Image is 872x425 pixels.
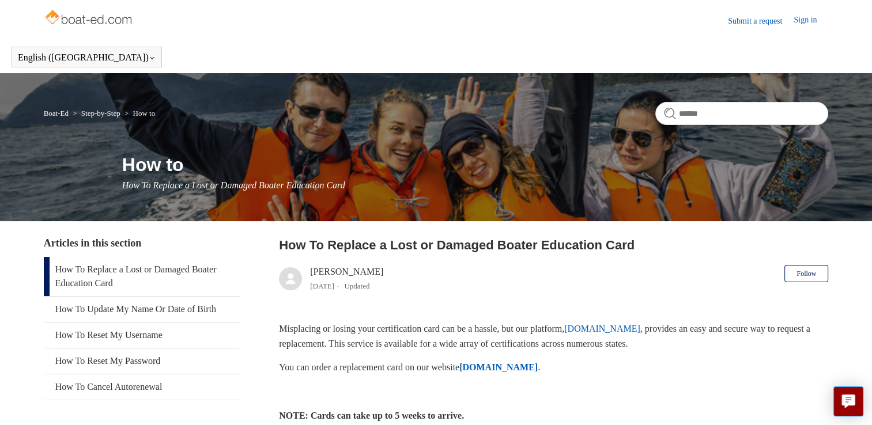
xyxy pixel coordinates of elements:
[279,321,828,351] p: Misplacing or losing your certification card can be a hassle, but our platform, , provides an eas...
[70,109,122,117] li: Step-by-Step
[44,109,69,117] a: Boat-Ed
[122,180,345,190] span: How To Replace a Lost or Damaged Boater Education Card
[44,7,135,30] img: Boat-Ed Help Center home page
[344,282,369,290] li: Updated
[44,237,141,249] span: Articles in this section
[655,102,828,125] input: Search
[44,297,240,322] a: How To Update My Name Or Date of Birth
[459,362,538,372] a: [DOMAIN_NAME]
[794,14,828,28] a: Sign in
[728,15,794,27] a: Submit a request
[784,265,828,282] button: Follow Article
[279,236,828,255] h2: How To Replace a Lost or Damaged Boater Education Card
[310,282,334,290] time: 04/08/2025, 11:48
[44,109,71,117] li: Boat-Ed
[279,411,464,420] strong: NOTE: Cards can take up to 5 weeks to arrive.
[44,374,240,400] a: How To Cancel Autorenewal
[44,322,240,348] a: How To Reset My Username
[279,362,459,372] span: You can order a replacement card on our website
[81,109,120,117] a: Step-by-Step
[44,348,240,374] a: How To Reset My Password
[122,151,829,179] h1: How to
[133,109,156,117] a: How to
[833,386,863,416] button: Live chat
[44,257,240,296] a: How To Replace a Lost or Damaged Boater Education Card
[122,109,155,117] li: How to
[564,324,640,333] a: [DOMAIN_NAME]
[18,52,156,63] button: English ([GEOGRAPHIC_DATA])
[310,265,383,293] div: [PERSON_NAME]
[538,362,540,372] span: .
